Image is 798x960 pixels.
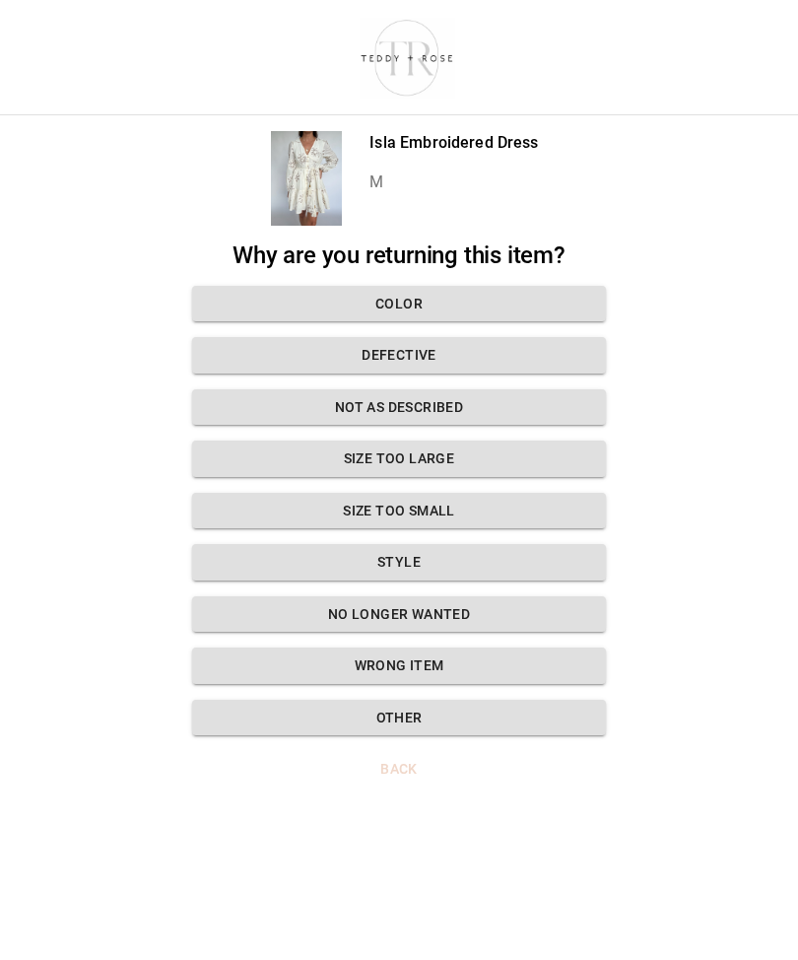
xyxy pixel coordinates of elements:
button: Size too large [192,441,606,477]
button: Size too small [192,493,606,529]
button: Other [192,700,606,736]
button: Style [192,544,606,581]
p: M [369,171,538,194]
button: Back [192,751,606,788]
button: Defective [192,337,606,374]
button: Wrong Item [192,648,606,684]
img: shop-teddyrose.myshopify.com-d93983e8-e25b-478f-b32e-9430bef33fdd [352,15,463,100]
button: No longer wanted [192,596,606,633]
button: Color [192,286,606,322]
h2: Why are you returning this item? [192,241,606,270]
button: Not as described [192,389,606,426]
p: Isla Embroidered Dress [369,131,538,155]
